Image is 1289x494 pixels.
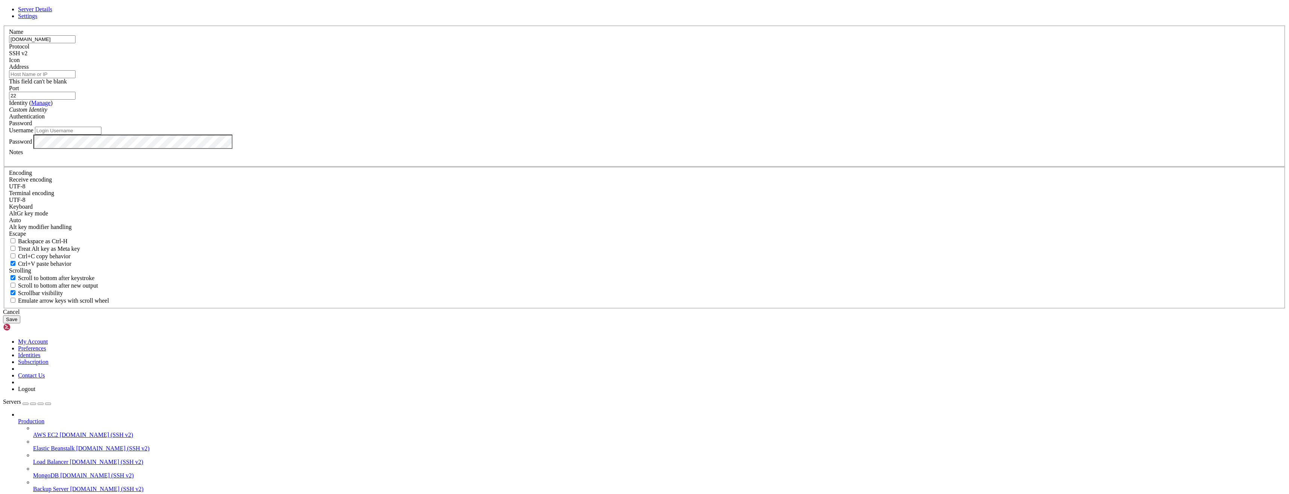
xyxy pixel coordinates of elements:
[9,92,75,100] input: Port Number
[33,472,59,479] span: MongoDB
[9,230,26,237] span: Escape
[33,486,1286,492] a: Backup Server [DOMAIN_NAME] (SSH v2)
[33,425,1286,438] li: AWS EC2 [DOMAIN_NAME] (SSH v2)
[33,472,1286,479] a: MongoDB [DOMAIN_NAME] (SSH v2)
[9,106,47,113] i: Custom Identity
[9,217,21,223] span: Auto
[9,297,109,304] label: When using the alternative screen buffer, and DECCKM (Application Cursor Keys) is active, mouse w...
[9,176,52,183] label: Set the expected encoding for data received from the host. If the encodings do not match, visual ...
[33,438,1286,452] li: Elastic Beanstalk [DOMAIN_NAME] (SSH v2)
[18,418,44,424] span: Production
[33,445,1286,452] a: Elastic Beanstalk [DOMAIN_NAME] (SSH v2)
[9,29,23,35] label: Name
[33,445,75,452] span: Elastic Beanstalk
[3,323,46,331] img: Shellngn
[11,290,15,295] input: Scrollbar visibility
[76,445,150,452] span: [DOMAIN_NAME] (SSH v2)
[9,64,29,70] label: Address
[3,399,21,405] span: Servers
[11,246,15,251] input: Treat Alt key as Meta key
[9,138,32,144] label: Password
[35,127,101,135] input: Login Username
[9,183,1280,190] div: UTF-8
[9,149,23,155] label: Notes
[31,100,51,106] a: Manage
[3,315,20,323] button: Save
[9,190,54,196] label: The default terminal encoding. ISO-2022 enables character map translations (like graphics maps). ...
[11,238,15,243] input: Backspace as Ctrl-H
[18,386,35,392] a: Logout
[9,267,31,274] label: Scrolling
[11,261,15,266] input: Ctrl+V paste behavior
[9,43,29,50] label: Protocol
[18,418,1286,425] a: Production
[9,217,1280,224] div: Auto
[9,210,48,217] label: Set the expected encoding for data received from the host. If the encodings do not match, visual ...
[9,238,68,244] label: If true, the backspace should send BS ('\x08', aka ^H). Otherwise the backspace key should send '...
[18,261,71,267] span: Ctrl+V paste behavior
[9,120,32,126] span: Password
[9,106,1280,113] div: Custom Identity
[18,352,41,358] a: Identities
[9,50,1280,57] div: SSH v2
[18,6,52,12] a: Server Details
[33,459,1286,465] a: Load Balancer [DOMAIN_NAME] (SSH v2)
[33,465,1286,479] li: MongoDB [DOMAIN_NAME] (SSH v2)
[11,298,15,303] input: Emulate arrow keys with scroll wheel
[9,100,53,106] label: Identity
[18,345,46,352] a: Preferences
[60,432,133,438] span: [DOMAIN_NAME] (SSH v2)
[9,224,72,230] label: Controls how the Alt key is handled. Escape: Send an ESC prefix. 8-Bit: Add 128 to the typed char...
[18,359,48,365] a: Subscription
[9,113,45,120] label: Authentication
[9,70,75,78] input: Host Name or IP
[9,170,32,176] label: Encoding
[33,452,1286,465] li: Load Balancer [DOMAIN_NAME] (SSH v2)
[18,338,48,345] a: My Account
[70,459,143,465] span: [DOMAIN_NAME] (SSH v2)
[9,290,63,296] label: The vertical scrollbar mode.
[18,238,68,244] span: Backspace as Ctrl-H
[29,100,53,106] span: ( )
[9,230,1280,237] div: Escape
[33,432,1286,438] a: AWS EC2 [DOMAIN_NAME] (SSH v2)
[9,57,20,63] label: Icon
[9,35,75,43] input: Server Name
[18,245,80,252] span: Treat Alt key as Meta key
[9,203,33,210] label: Keyboard
[60,472,134,479] span: [DOMAIN_NAME] (SSH v2)
[18,275,95,281] span: Scroll to bottom after keystroke
[9,197,26,203] span: UTF-8
[9,50,27,56] span: SSH v2
[18,253,71,259] span: Ctrl+C copy behavior
[9,253,71,259] label: Ctrl-C copies if true, send ^C to host if false. Ctrl-Shift-C sends ^C to host if true, copies if...
[70,486,144,492] span: [DOMAIN_NAME] (SSH v2)
[33,479,1286,492] li: Backup Server [DOMAIN_NAME] (SSH v2)
[18,282,98,289] span: Scroll to bottom after new output
[9,245,80,252] label: Whether the Alt key acts as a Meta key or as a distinct Alt key.
[33,486,69,492] span: Backup Server
[11,275,15,280] input: Scroll to bottom after keystroke
[9,127,33,133] label: Username
[11,283,15,288] input: Scroll to bottom after new output
[9,120,1280,127] div: Password
[9,261,71,267] label: Ctrl+V pastes if true, sends ^V to host if false. Ctrl+Shift+V sends ^V to host if true, pastes i...
[33,432,58,438] span: AWS EC2
[9,183,26,189] span: UTF-8
[18,372,45,379] a: Contact Us
[18,13,38,19] a: Settings
[18,290,63,296] span: Scrollbar visibility
[9,85,19,91] label: Port
[11,253,15,258] input: Ctrl+C copy behavior
[9,197,1280,203] div: UTF-8
[9,275,95,281] label: Whether to scroll to the bottom on any keystroke.
[3,399,51,405] a: Servers
[9,282,98,289] label: Scroll to bottom after new output.
[9,78,1280,85] div: This field can't be blank
[33,459,68,465] span: Load Balancer
[3,309,1286,315] div: Cancel
[18,297,109,304] span: Emulate arrow keys with scroll wheel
